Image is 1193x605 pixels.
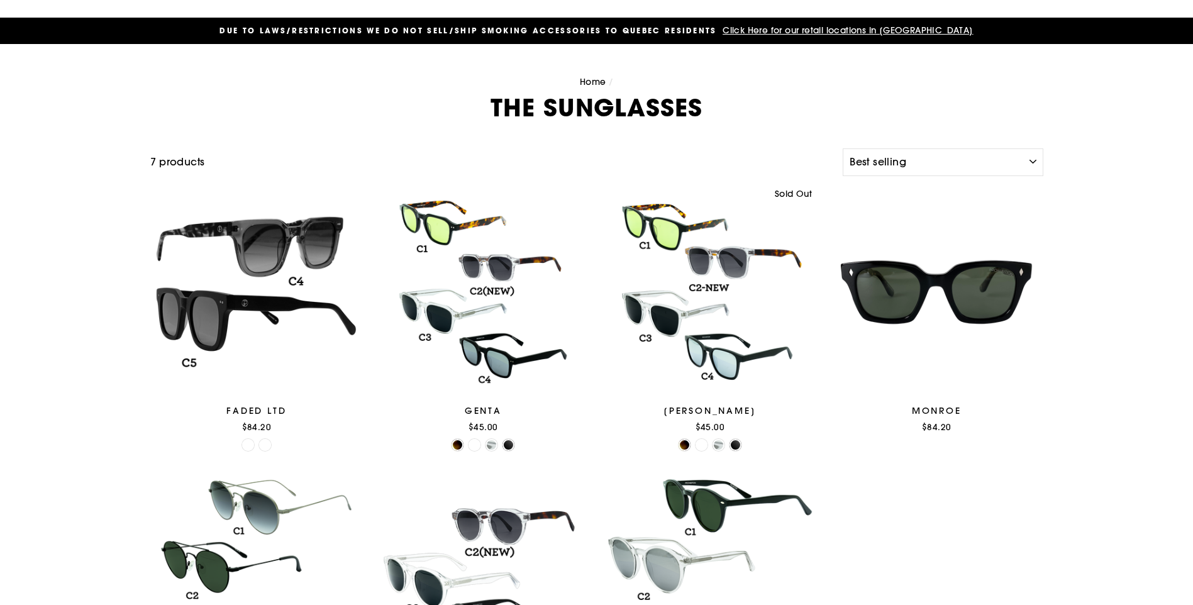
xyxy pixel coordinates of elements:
[830,404,1043,418] div: MONROE
[830,421,1043,433] div: $84.20
[913,377,960,388] span: Quick view
[150,186,363,438] a: FADED LTD$84.20
[769,186,816,203] div: Sold Out
[377,186,590,438] a: GENTA$45.00
[604,421,817,433] div: $45.00
[604,404,817,418] div: [PERSON_NAME]
[150,154,838,170] div: 7 products
[719,25,973,36] span: Click Here for our retail locations in [GEOGRAPHIC_DATA]
[150,404,363,418] div: FADED LTD
[233,377,280,388] span: Quick view
[150,96,1043,119] h1: THE SUNGLASSES
[153,24,1040,38] a: DUE TO LAWS/restrictions WE DO NOT SELL/SHIP SMOKING ACCESSORIES to qUEBEC RESIDENTS Click Here f...
[580,76,606,87] a: Home
[609,76,613,87] span: /
[150,75,1043,89] nav: breadcrumbs
[377,421,590,433] div: $45.00
[830,186,1043,438] a: MONROE$84.20
[604,186,817,438] a: [PERSON_NAME]$45.00
[150,421,363,433] div: $84.20
[377,404,590,418] div: GENTA
[219,25,716,36] span: DUE TO LAWS/restrictions WE DO NOT SELL/SHIP SMOKING ACCESSORIES to qUEBEC RESIDENTS
[459,377,507,388] span: Quick view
